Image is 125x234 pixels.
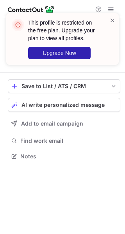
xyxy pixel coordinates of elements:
span: Find work email [20,137,117,144]
button: AI write personalized message [8,98,120,112]
button: save-profile-one-click [8,79,120,93]
header: This profile is restricted on the free plan. Upgrade your plan to view all profiles. [28,19,100,42]
span: AI write personalized message [21,102,105,108]
span: Add to email campaign [21,121,83,127]
span: Notes [20,153,117,160]
span: Upgrade Now [43,50,76,56]
button: Find work email [8,135,120,146]
button: Upgrade Now [28,47,91,59]
button: Add to email campaign [8,117,120,131]
div: Save to List / ATS / CRM [21,83,107,89]
img: error [12,19,24,31]
img: ContactOut v5.3.10 [8,5,55,14]
button: Notes [8,151,120,162]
